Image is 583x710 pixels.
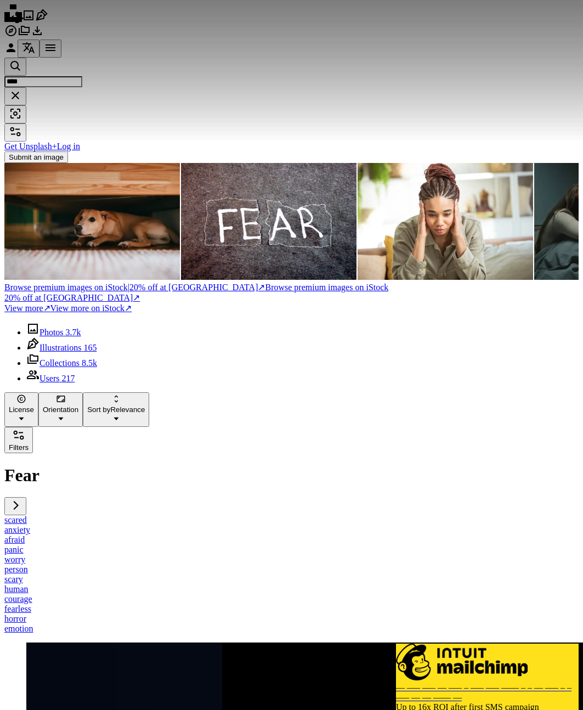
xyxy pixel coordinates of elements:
[57,142,80,151] a: Log in
[26,328,81,337] a: Photos 3.7k
[18,40,39,58] button: Language
[4,282,579,303] a: Browse premium images on iStock|20% off at [GEOGRAPHIC_DATA]↗Browse premium images on iStock20% o...
[82,358,97,368] span: 8.5k
[4,30,18,39] a: Explore
[4,283,388,302] span: Browse premium images on iStock 20% off at [GEOGRAPHIC_DATA] ↗
[83,392,149,427] button: Sort byRelevance
[4,58,579,123] form: Find visuals sitewide
[396,644,528,680] img: file-1690386555781-336d1949dad1image
[396,683,571,702] span: –– ––– ––– –– ––– – ––– ––– –––– – – –– ––– – – ––– –– –– –––– ––
[4,535,25,544] a: afraid
[22,14,35,24] a: Photos
[4,624,33,633] a: emotion
[4,58,26,76] button: Search Unsplash
[358,163,533,280] img: Worried young women sitting on sofa at home
[4,303,132,313] a: View more↗View more on iStock↗
[31,30,44,39] a: Download History
[4,604,31,613] a: fearless
[4,497,26,515] button: scroll list to the right
[4,87,26,105] button: Clear
[83,343,97,352] span: 165
[4,555,25,564] a: worry
[4,283,265,292] span: 20% off at [GEOGRAPHIC_DATA] ↗
[4,163,180,280] img: Scared Dog Is Hiding Under The Bed At Home
[26,343,97,352] a: Illustrations 165
[87,405,110,414] span: Sort by
[4,14,22,24] a: Home — Unsplash
[4,105,26,123] button: Visual search
[4,392,38,427] button: License
[4,427,33,453] button: Filters
[35,14,48,24] a: Illustrations
[4,47,18,56] a: Log in / Sign up
[4,151,68,163] button: Submit an image
[61,374,75,383] span: 217
[26,374,75,383] a: Users 217
[4,142,57,151] a: Get Unsplash+
[181,163,356,280] img: FEAR, the text is written on torn paper. Fear white text on black background,concept. Overcoming ...
[18,30,31,39] a: Collections
[9,405,34,414] span: License
[38,392,83,427] button: Orientation
[50,303,132,313] span: View more on iStock ↗
[4,123,26,142] button: Filters
[26,358,97,368] a: Collections 8.5k
[4,515,27,525] a: scared
[87,405,145,414] span: Relevance
[4,584,29,594] a: human
[66,328,81,337] span: 3.7k
[4,283,129,292] span: Browse premium images on iStock |
[4,525,30,534] a: anxiety
[4,594,32,604] a: courage
[4,565,28,574] a: person
[4,465,579,486] h1: Fear
[4,163,579,313] div: Blocked (specific): div[data-ad="true"]
[4,545,24,554] a: panic
[4,574,23,584] a: scary
[39,40,61,58] button: Menu
[4,303,50,313] span: View more ↗
[4,614,26,623] a: horror
[43,405,78,414] span: Orientation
